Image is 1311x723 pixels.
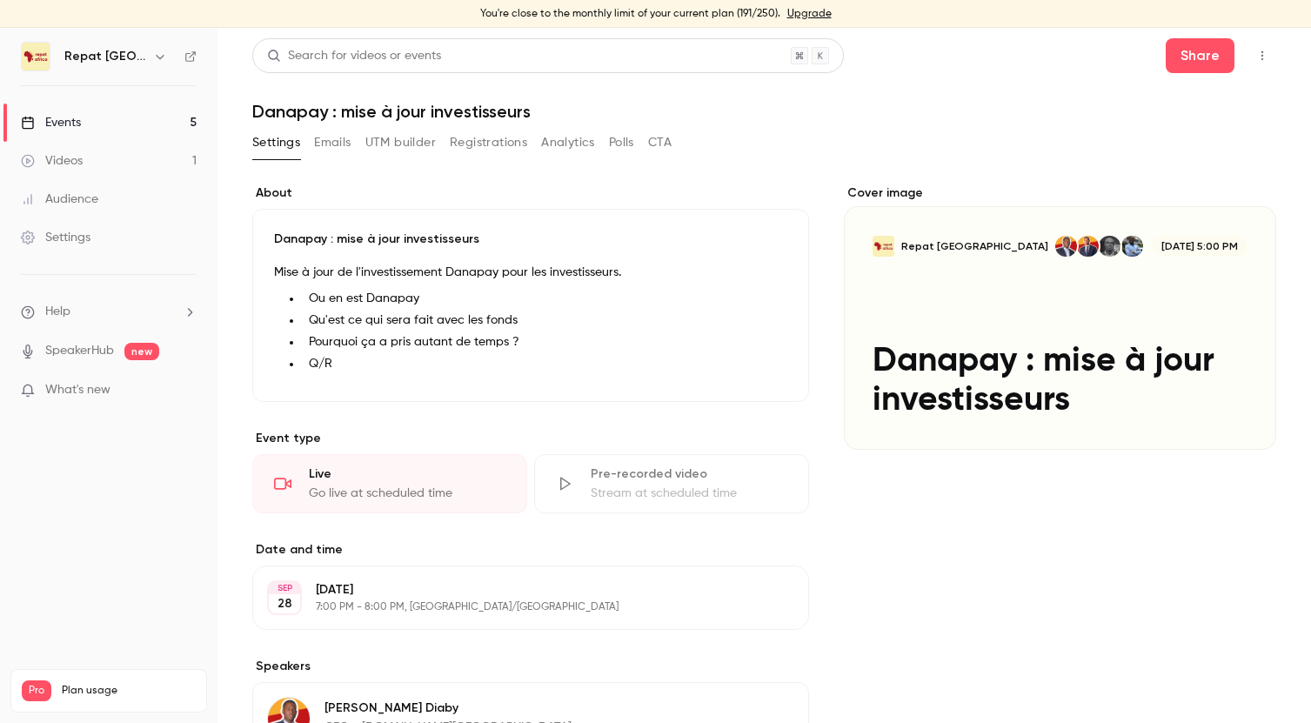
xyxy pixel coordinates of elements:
a: SpeakerHub [45,342,114,360]
p: 7:00 PM - 8:00 PM, [GEOGRAPHIC_DATA]/[GEOGRAPHIC_DATA] [316,600,717,614]
div: LiveGo live at scheduled time [252,454,527,513]
p: [PERSON_NAME] Diaby [324,700,572,717]
label: Cover image [844,184,1276,202]
div: SEP [269,582,300,594]
p: [DATE] [316,581,717,599]
button: CTA [648,129,672,157]
div: Settings [21,229,90,246]
button: Registrations [450,129,527,157]
li: help-dropdown-opener [21,303,197,321]
li: Pourquoi ça a pris autant de temps ? [302,333,787,351]
span: What's new [45,381,110,399]
div: Search for videos or events [267,47,441,65]
h6: Repat [GEOGRAPHIC_DATA] [64,48,146,65]
button: Analytics [541,129,595,157]
span: Help [45,303,70,321]
p: Mise à jour de l'investissement Danapay pour les investisseurs. [274,262,787,283]
div: Events [21,114,81,131]
a: Upgrade [787,7,832,21]
div: Audience [21,191,98,208]
section: Cover image [844,184,1276,450]
button: UTM builder [365,129,436,157]
img: Repat Africa [22,43,50,70]
p: 28 [278,595,292,613]
div: Videos [21,152,83,170]
li: Ou en est Danapay [302,290,787,308]
li: Q/R [302,355,787,373]
span: new [124,343,159,360]
button: Polls [609,129,634,157]
span: Plan usage [62,684,196,698]
div: Pre-recorded videoStream at scheduled time [534,454,809,513]
div: Live [309,465,505,483]
iframe: Noticeable Trigger [176,383,197,398]
button: Settings [252,129,300,157]
label: Speakers [252,658,809,675]
p: Danapay : mise à jour investisseurs [274,231,787,248]
li: Qu'est ce qui sera fait avec les fonds [302,311,787,330]
span: Pro [22,680,51,701]
div: Stream at scheduled time [591,485,787,502]
div: Pre-recorded video [591,465,787,483]
button: Share [1166,38,1234,73]
p: Event type [252,430,809,447]
h1: Danapay : mise à jour investisseurs [252,101,1276,122]
label: About [252,184,809,202]
label: Date and time [252,541,809,559]
button: Emails [314,129,351,157]
div: Go live at scheduled time [309,485,505,502]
